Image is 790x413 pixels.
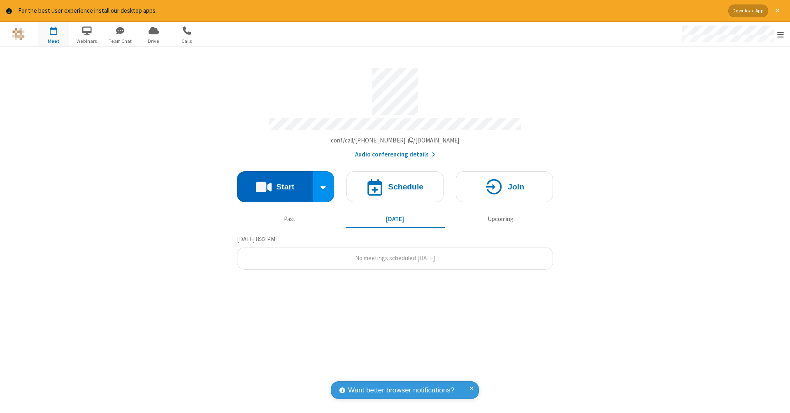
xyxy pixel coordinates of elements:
div: Open menu [674,22,790,47]
span: Calls [172,37,202,45]
img: QA Selenium DO NOT DELETE OR CHANGE [12,28,25,40]
button: Upcoming [451,212,550,227]
button: Copy my meeting room linkCopy my meeting room link [331,136,460,145]
span: Team Chat [105,37,136,45]
h4: Join [508,183,524,191]
h4: Start [276,183,294,191]
h4: Schedule [388,183,423,191]
button: [DATE] [346,212,445,227]
button: Download App [728,5,768,17]
button: Audio conferencing details [355,150,435,159]
section: Account details [237,62,553,159]
span: Webinars [72,37,102,45]
span: Meet [38,37,69,45]
div: Start conference options [313,171,335,202]
button: Past [240,212,339,227]
span: [DATE] 8:33 PM [237,235,275,243]
button: Logo [3,22,34,47]
span: No meetings scheduled [DATE] [355,254,435,262]
span: Drive [138,37,169,45]
button: Schedule [346,171,444,202]
section: Today's Meetings [237,234,553,270]
span: Copy my meeting room link [331,136,460,144]
button: Start [237,171,313,202]
button: Close alert [771,5,784,17]
div: For the best user experience install our desktop apps. [18,6,722,16]
span: Want better browser notifications? [348,385,454,396]
button: Join [456,171,553,202]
